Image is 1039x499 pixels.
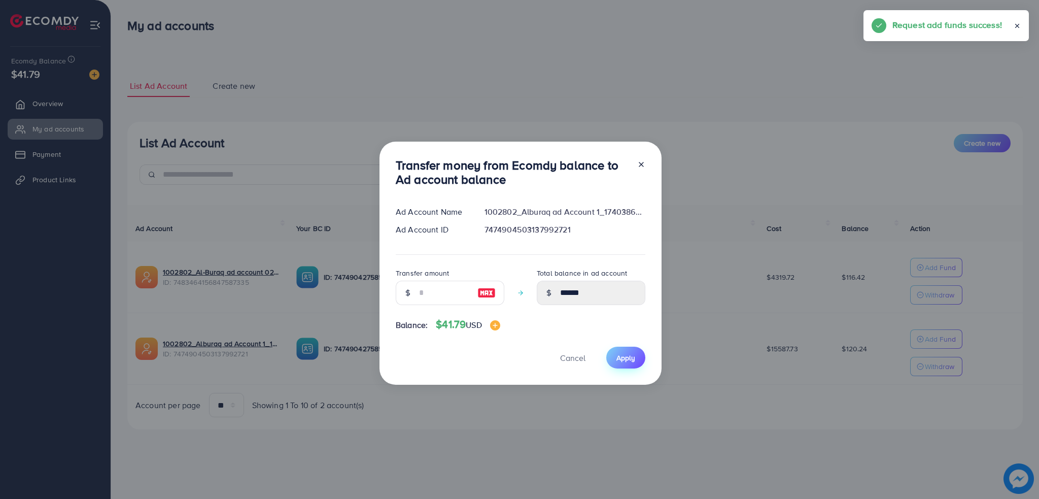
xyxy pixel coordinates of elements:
label: Total balance in ad account [537,268,627,278]
img: image [490,320,500,330]
span: Apply [616,353,635,363]
button: Cancel [547,347,598,369]
h4: $41.79 [436,318,500,331]
button: Apply [606,347,645,369]
label: Transfer amount [396,268,449,278]
span: Balance: [396,319,428,331]
span: USD [466,319,481,330]
div: 7474904503137992721 [476,224,653,236]
span: Cancel [560,352,585,363]
div: 1002802_Alburaq ad Account 1_1740386843243 [476,206,653,218]
div: Ad Account ID [388,224,476,236]
img: image [477,287,496,299]
div: Ad Account Name [388,206,476,218]
h5: Request add funds success! [892,18,1002,31]
h3: Transfer money from Ecomdy balance to Ad account balance [396,158,629,187]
